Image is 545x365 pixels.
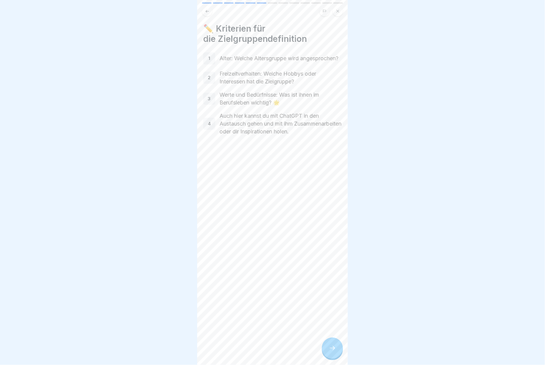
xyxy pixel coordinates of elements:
p: 3 [208,96,211,101]
h4: ✏️ Kriterien für die Zielgruppendefinition [203,23,342,44]
p: Auch hier kannst du mit ChatGPT in den Austausch gehen und mit ihm Zusammenarbeiten oder dir Insp... [220,112,342,136]
p: Werte und Bedürfnisse: Was ist ihnen im Berufsleben wichtig? 🌟 [220,91,342,107]
p: 1 [208,56,210,61]
p: Alter: Welche Altersgruppe wird angesprochen? [220,55,342,62]
p: 4 [208,121,211,126]
p: 2 [208,75,211,80]
p: Freizeitverhalten: Welche Hobbys oder Interessen hat die Zielgruppe? [220,70,342,86]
